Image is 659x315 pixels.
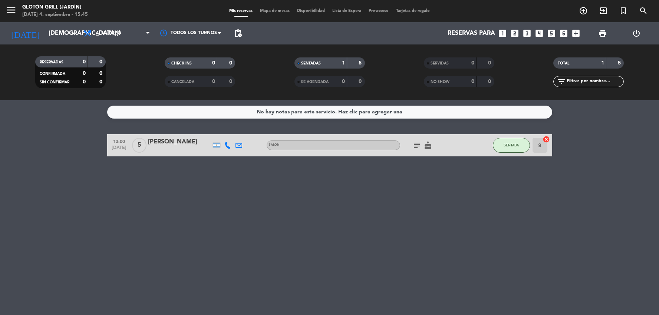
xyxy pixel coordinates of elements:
i: [DATE] [6,25,45,42]
strong: 0 [83,59,86,64]
strong: 0 [83,71,86,76]
strong: 0 [359,79,363,84]
span: NO SHOW [431,80,449,84]
span: CANCELADA [171,80,194,84]
strong: 1 [601,60,604,66]
i: search [639,6,648,15]
input: Filtrar por nombre... [566,77,623,86]
i: looks_5 [547,29,556,38]
span: Lista de Espera [329,9,365,13]
span: Salón [269,143,280,146]
div: No hay notas para este servicio. Haz clic para agregar una [257,108,402,116]
div: [PERSON_NAME] [148,137,211,147]
i: add_box [571,29,581,38]
span: Mis reservas [225,9,256,13]
i: turned_in_not [619,6,628,15]
span: SIN CONFIRMAR [40,80,69,84]
i: cake [424,141,432,150]
div: LOG OUT [620,22,653,44]
strong: 0 [471,79,474,84]
strong: 0 [212,60,215,66]
i: subject [412,141,421,150]
i: power_settings_new [632,29,641,38]
i: looks_3 [522,29,532,38]
i: add_circle_outline [579,6,588,15]
span: Almuerzo [96,31,121,36]
strong: 0 [99,59,104,64]
span: 13:00 [110,137,128,145]
strong: 1 [342,60,345,66]
strong: 0 [229,79,234,84]
i: looks_two [510,29,520,38]
span: SENTADAS [301,62,321,65]
span: CHECK INS [171,62,192,65]
strong: 0 [229,60,234,66]
strong: 0 [99,79,104,84]
button: SENTADA [493,138,530,153]
span: SERVIDAS [431,62,449,65]
strong: 5 [359,60,363,66]
span: Mapa de mesas [256,9,293,13]
strong: 0 [342,79,345,84]
strong: 0 [83,79,86,84]
span: SENTADA [504,143,519,147]
span: RESERVADAS [40,60,63,64]
i: looks_6 [559,29,569,38]
span: CONFIRMADA [40,72,65,76]
span: Reservas para [448,30,495,37]
button: menu [6,4,17,18]
i: arrow_drop_down [69,29,78,38]
div: Glotón Grill (Jardín) [22,4,88,11]
i: looks_4 [534,29,544,38]
span: [DATE] [110,145,128,154]
i: cancel [543,136,550,143]
i: looks_one [498,29,507,38]
strong: 0 [488,79,492,84]
i: exit_to_app [599,6,608,15]
strong: 0 [99,71,104,76]
strong: 5 [618,60,622,66]
strong: 0 [212,79,215,84]
span: Tarjetas de regalo [392,9,434,13]
span: RE AGENDADA [301,80,329,84]
span: pending_actions [234,29,243,38]
span: Disponibilidad [293,9,329,13]
span: print [598,29,607,38]
i: filter_list [557,77,566,86]
span: 5 [132,138,146,153]
div: [DATE] 4. septiembre - 15:45 [22,11,88,19]
span: Pre-acceso [365,9,392,13]
span: TOTAL [558,62,569,65]
strong: 0 [471,60,474,66]
i: menu [6,4,17,16]
strong: 0 [488,60,492,66]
